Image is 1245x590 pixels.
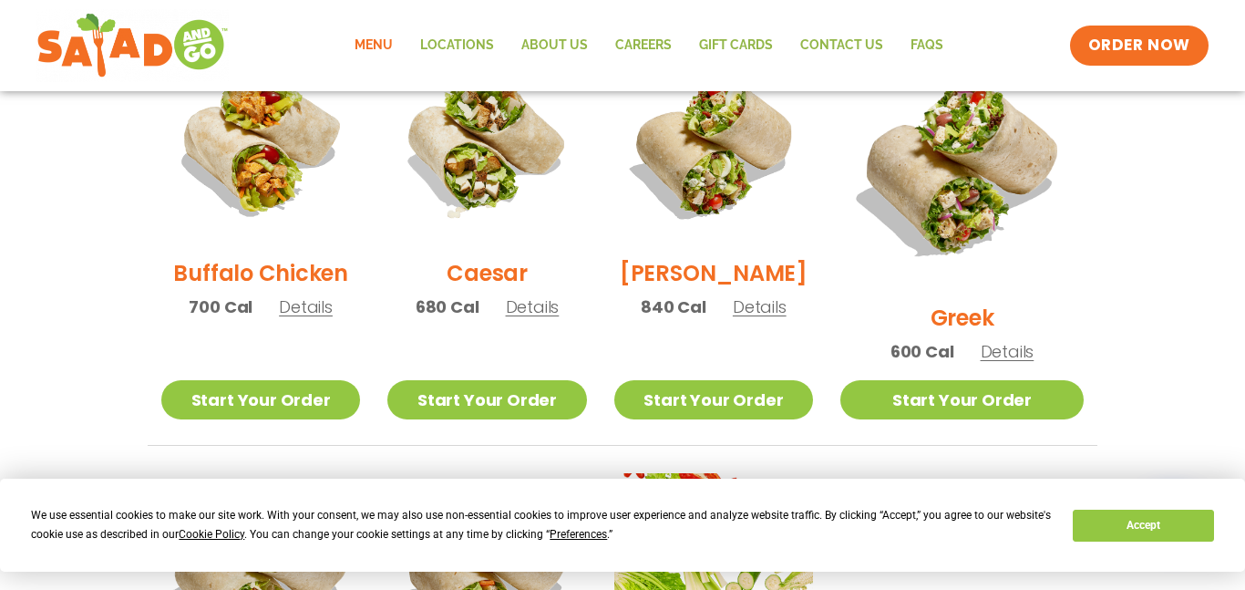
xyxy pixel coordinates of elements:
a: Contact Us [787,25,897,67]
img: Product photo for Greek Wrap [840,45,1084,288]
a: Start Your Order [161,380,360,419]
a: Start Your Order [387,380,586,419]
img: Product photo for Buffalo Chicken Wrap [161,45,360,243]
a: GIFT CARDS [685,25,787,67]
div: We use essential cookies to make our site work. With your consent, we may also use non-essential ... [31,506,1051,544]
h2: Caesar [447,257,528,289]
span: Details [981,340,1034,363]
button: Accept [1073,510,1213,542]
img: Product photo for Cobb Wrap [614,45,813,243]
a: About Us [508,25,602,67]
span: ORDER NOW [1088,35,1190,57]
a: Careers [602,25,685,67]
span: Details [733,295,787,318]
h2: [PERSON_NAME] [620,257,808,289]
span: Cookie Policy [179,528,244,541]
span: 600 Cal [890,339,954,364]
img: Product photo for Caesar Wrap [387,45,586,243]
a: Menu [341,25,406,67]
a: Start Your Order [614,380,813,419]
nav: Menu [341,25,957,67]
h2: Greek [931,302,994,334]
span: Details [506,295,560,318]
a: Locations [406,25,508,67]
a: Start Your Order [840,380,1084,419]
a: FAQs [897,25,957,67]
span: Preferences [550,528,607,541]
span: 840 Cal [641,295,706,319]
a: ORDER NOW [1070,26,1209,66]
span: Details [279,295,333,318]
span: 680 Cal [416,295,479,319]
h2: Buffalo Chicken [173,257,347,289]
span: 700 Cal [189,295,252,319]
img: new-SAG-logo-768×292 [36,9,229,82]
